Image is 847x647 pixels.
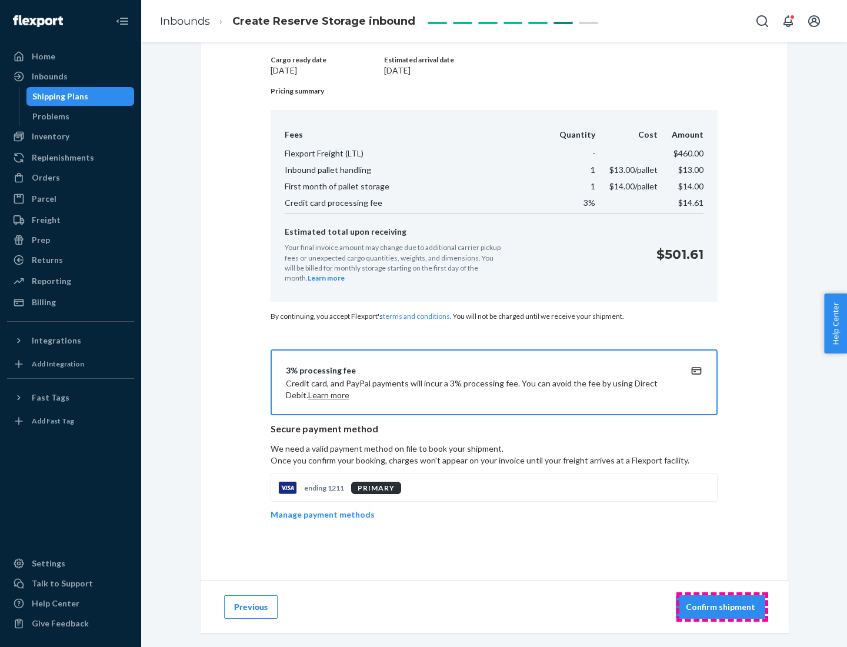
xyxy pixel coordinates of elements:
a: Add Integration [7,355,134,373]
div: Prep [32,234,50,246]
td: - [545,145,595,162]
td: 1 [545,178,595,195]
span: $460.00 [673,148,703,158]
button: Open account menu [802,9,826,33]
div: Freight [32,214,61,226]
td: Inbound pallet handling [285,162,545,178]
p: Manage payment methods [271,509,375,521]
a: Replenishments [7,148,134,167]
div: Add Integration [32,359,84,369]
div: Reporting [32,275,71,287]
button: Fast Tags [7,388,134,407]
a: Returns [7,251,134,269]
a: Billing [7,293,134,312]
td: Flexport Freight (LTL) [285,145,545,162]
button: Confirm shipment [676,595,765,619]
th: Amount [658,129,703,145]
p: [DATE] [384,65,718,76]
div: Billing [32,296,56,308]
span: $13.00 /pallet [609,165,658,175]
div: Returns [32,254,63,266]
img: Flexport logo [13,15,63,27]
div: Shipping Plans [32,91,88,102]
p: Secure payment method [271,422,718,436]
div: Settings [32,558,65,569]
button: Open notifications [776,9,800,33]
td: First month of pallet storage [285,178,545,195]
div: PRIMARY [351,482,401,494]
td: 3% [545,195,595,214]
div: Replenishments [32,152,94,164]
a: Freight [7,211,134,229]
p: Confirm shipment [686,601,755,613]
td: Credit card processing fee [285,195,545,214]
a: Inbounds [160,15,210,28]
a: Talk to Support [7,574,134,593]
th: Cost [595,129,658,145]
button: Give Feedback [7,614,134,633]
button: Previous [224,595,278,619]
a: Parcel [7,189,134,208]
a: Add Fast Tag [7,412,134,431]
ol: breadcrumbs [151,4,425,39]
p: Cargo ready date [271,55,382,65]
p: By continuing, you accept Flexport's . You will not be charged until we receive your shipment. [271,311,718,321]
th: Quantity [545,129,595,145]
div: Home [32,51,55,62]
p: ending 1211 [304,483,344,493]
button: Learn more [308,273,345,283]
span: Create Reserve Storage inbound [232,15,415,28]
a: Problems [26,107,135,126]
p: Credit card, and PayPal payments will incur a 3% processing fee. You can avoid the fee by using D... [286,378,674,401]
div: Give Feedback [32,618,89,629]
p: Pricing summary [271,86,718,96]
button: Help Center [824,294,847,353]
a: terms and conditions [383,312,450,321]
button: Integrations [7,331,134,350]
a: Settings [7,554,134,573]
button: Learn more [308,389,349,401]
span: $14.00 /pallet [609,181,658,191]
div: 3% processing fee [286,365,674,376]
a: Inbounds [7,67,134,86]
a: Prep [7,231,134,249]
p: $501.61 [656,245,703,264]
span: $14.00 [678,181,703,191]
div: Help Center [32,598,79,609]
a: Help Center [7,594,134,613]
a: Home [7,47,134,66]
p: Once you confirm your booking, charges won't appear on your invoice until your freight arrives at... [271,455,718,466]
p: [DATE] [271,65,382,76]
p: We need a valid payment method on file to book your shipment. [271,443,718,466]
div: Integrations [32,335,81,346]
p: Estimated arrival date [384,55,718,65]
div: Add Fast Tag [32,416,74,426]
div: Fast Tags [32,392,69,403]
p: Your final invoice amount may change due to additional carrier pickup fees or unexpected cargo qu... [285,242,502,283]
th: Fees [285,129,545,145]
td: 1 [545,162,595,178]
div: Talk to Support [32,578,93,589]
div: Inventory [32,131,69,142]
span: $13.00 [678,165,703,175]
div: Inbounds [32,71,68,82]
button: Open Search Box [751,9,774,33]
span: $14.61 [678,198,703,208]
div: Problems [32,111,69,122]
div: Parcel [32,193,56,205]
p: Estimated total upon receiving [285,226,647,238]
a: Reporting [7,272,134,291]
a: Shipping Plans [26,87,135,106]
div: Orders [32,172,60,184]
button: Close Navigation [111,9,134,33]
a: Inventory [7,127,134,146]
a: Orders [7,168,134,187]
